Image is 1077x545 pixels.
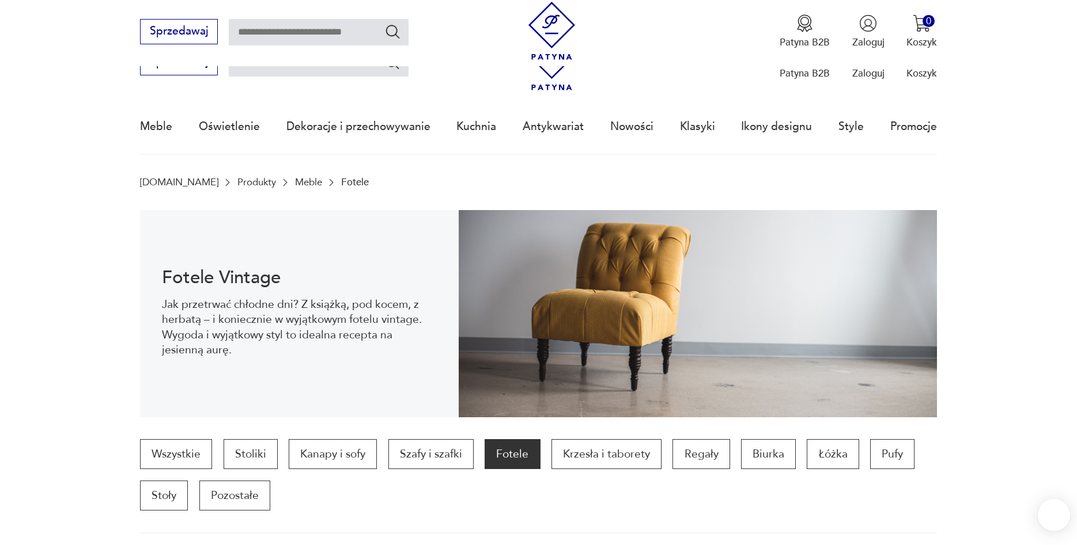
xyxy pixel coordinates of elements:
[459,210,937,417] img: 9275102764de9360b0b1aa4293741aa9.jpg
[741,439,796,469] a: Biurka
[140,481,188,510] a: Stoły
[162,269,436,286] h1: Fotele Vintage
[341,177,369,188] p: Fotele
[780,14,830,49] button: Patyna B2B
[796,14,814,32] img: Ikona medalu
[140,439,212,469] a: Wszystkie
[140,19,218,44] button: Sprzedawaj
[237,177,276,188] a: Produkty
[807,439,859,469] a: Łóżka
[913,14,931,32] img: Ikona koszyka
[870,439,914,469] a: Pufy
[551,439,662,469] a: Krzesła i taborety
[523,2,581,60] img: Patyna - sklep z meblami i dekoracjami vintage
[140,100,172,153] a: Meble
[838,100,864,153] a: Style
[199,100,260,153] a: Oświetlenie
[199,481,270,510] a: Pozostałe
[140,177,218,188] a: [DOMAIN_NAME]
[295,177,322,188] a: Meble
[906,14,937,49] button: 0Koszyk
[388,439,474,469] a: Szafy i szafki
[906,67,937,80] p: Koszyk
[384,23,401,40] button: Szukaj
[859,14,877,32] img: Ikonka użytkownika
[890,100,937,153] a: Promocje
[923,15,935,27] div: 0
[140,28,218,37] a: Sprzedawaj
[224,439,278,469] a: Stoliki
[852,36,885,49] p: Zaloguj
[289,439,377,469] a: Kanapy i sofy
[523,100,584,153] a: Antykwariat
[485,439,540,469] a: Fotele
[852,67,885,80] p: Zaloguj
[780,67,830,80] p: Patyna B2B
[852,14,885,49] button: Zaloguj
[610,100,653,153] a: Nowości
[456,100,496,153] a: Kuchnia
[140,59,218,68] a: Sprzedawaj
[680,100,715,153] a: Klasyki
[162,297,436,358] p: Jak przetrwać chłodne dni? Z książką, pod kocem, z herbatą – i koniecznie w wyjątkowym fotelu vin...
[384,54,401,71] button: Szukaj
[672,439,730,469] a: Regały
[1038,499,1070,531] iframe: Smartsupp widget button
[741,100,812,153] a: Ikony designu
[906,36,937,49] p: Koszyk
[780,36,830,49] p: Patyna B2B
[780,14,830,49] a: Ikona medaluPatyna B2B
[286,100,430,153] a: Dekoracje i przechowywanie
